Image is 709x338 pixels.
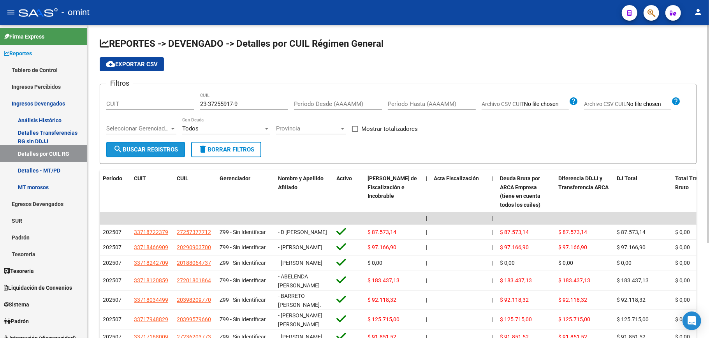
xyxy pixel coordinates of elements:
datatable-header-cell: Activo [333,170,364,213]
datatable-header-cell: | [489,170,497,213]
mat-icon: search [113,144,123,154]
span: Borrar Filtros [198,146,254,153]
span: $ 0,00 [675,316,690,322]
mat-icon: person [693,7,703,17]
span: Mostrar totalizadores [361,124,418,134]
span: REPORTES -> DEVENGADO -> Detalles por CUIL Régimen General [100,38,384,49]
span: $ 0,00 [675,277,690,283]
span: Liquidación de Convenios [4,283,72,292]
span: Activo [336,175,352,181]
datatable-header-cell: Período [100,170,131,213]
span: 20188064737 [177,260,211,266]
span: $ 0,00 [368,260,382,266]
input: Archivo CSV CUIT [524,101,569,108]
datatable-header-cell: CUIT [131,170,174,213]
span: - D [PERSON_NAME] [278,229,327,235]
span: 202507 [103,260,121,266]
div: Open Intercom Messenger [683,312,701,330]
mat-icon: help [671,97,681,106]
span: Padrón [4,317,29,326]
span: $ 183.437,13 [617,277,649,283]
span: 33718722379 [134,229,168,235]
button: Exportar CSV [100,57,164,71]
span: Diferencia DDJJ y Transferencia ARCA [558,175,609,190]
span: | [426,244,427,250]
span: Gerenciador [220,175,250,181]
span: $ 92.118,32 [500,297,529,303]
span: Deuda Bruta por ARCA Empresa (tiene en cuenta todos los cuiles) [500,175,540,208]
span: Archivo CSV CUIL [584,101,626,107]
span: $ 97.166,90 [558,244,587,250]
span: 202507 [103,229,121,235]
button: Buscar Registros [106,142,185,157]
span: $ 0,00 [558,260,573,266]
span: $ 183.437,13 [368,277,399,283]
span: - BARRETO [PERSON_NAME]. [278,293,321,308]
span: 27257377712 [177,229,211,235]
span: 202507 [103,244,121,250]
span: | [492,175,494,181]
span: Acta Fiscalización [434,175,479,181]
span: - ABELENDA [PERSON_NAME] [278,273,320,289]
span: 33718120859 [134,277,168,283]
span: | [426,260,427,266]
datatable-header-cell: Gerenciador [216,170,275,213]
span: - [PERSON_NAME] [278,244,322,250]
span: | [426,215,428,221]
span: 20399579660 [177,316,211,322]
span: Nombre y Apellido Afiliado [278,175,324,190]
span: 27201801864 [177,277,211,283]
span: 202507 [103,297,121,303]
mat-icon: menu [6,7,16,17]
span: Reportes [4,49,32,58]
span: Archivo CSV CUIT [482,101,524,107]
span: $ 0,00 [675,297,690,303]
span: $ 97.166,90 [368,244,396,250]
span: | [492,215,494,221]
span: Z99 - Sin Identificar [220,297,266,303]
span: $ 125.715,00 [500,316,532,322]
span: | [426,297,427,303]
span: 33718034499 [134,297,168,303]
span: $ 125.715,00 [368,316,399,322]
span: Z99 - Sin Identificar [220,260,266,266]
span: $ 87.573,14 [368,229,396,235]
span: 33718242709 [134,260,168,266]
span: CUIT [134,175,146,181]
span: 202507 [103,316,121,322]
span: Exportar CSV [106,61,158,68]
datatable-header-cell: Acta Fiscalización [431,170,489,213]
datatable-header-cell: Deuda Bruta por ARCA Empresa (tiene en cuenta todos los cuiles) [497,170,555,213]
span: $ 97.166,90 [500,244,529,250]
span: $ 92.118,32 [558,297,587,303]
span: $ 0,00 [675,260,690,266]
span: $ 0,00 [500,260,515,266]
span: [PERSON_NAME] de Fiscalización e Incobrable [368,175,417,199]
span: | [426,277,427,283]
span: 202507 [103,277,121,283]
span: $ 92.118,32 [368,297,396,303]
span: Buscar Registros [113,146,178,153]
span: $ 183.437,13 [558,277,590,283]
span: $ 87.573,14 [558,229,587,235]
span: $ 183.437,13 [500,277,532,283]
span: | [426,175,428,181]
span: | [492,316,493,322]
span: Provincia [276,125,339,132]
datatable-header-cell: Deuda Bruta Neto de Fiscalización e Incobrable [364,170,423,213]
datatable-header-cell: DJ Total [614,170,672,213]
span: Todos [182,125,199,132]
span: Seleccionar Gerenciador [106,125,169,132]
datatable-header-cell: | [423,170,431,213]
span: $ 125.715,00 [617,316,649,322]
span: Z99 - Sin Identificar [220,316,266,322]
span: Tesorería [4,267,34,275]
h3: Filtros [106,78,133,89]
mat-icon: help [569,97,578,106]
span: Sistema [4,300,29,309]
span: | [426,316,427,322]
datatable-header-cell: Nombre y Apellido Afiliado [275,170,333,213]
span: $ 0,00 [675,244,690,250]
span: 20290903700 [177,244,211,250]
span: $ 87.573,14 [500,229,529,235]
